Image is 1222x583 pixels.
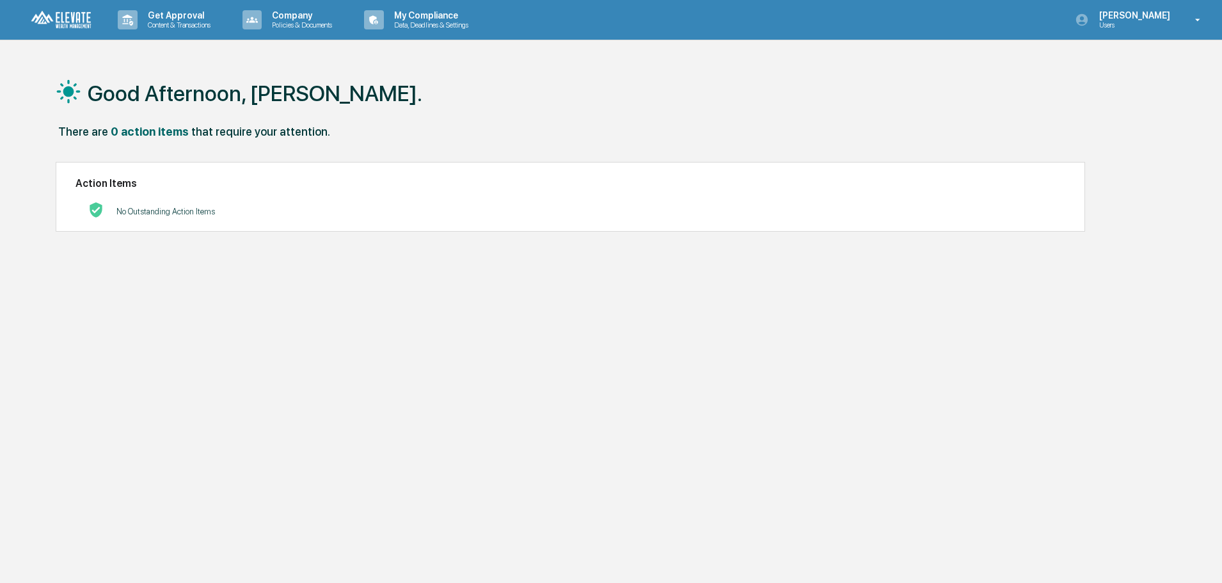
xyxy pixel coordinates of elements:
[384,20,475,29] p: Data, Deadlines & Settings
[1089,10,1177,20] p: [PERSON_NAME]
[1089,20,1177,29] p: Users
[1181,541,1216,575] iframe: Open customer support
[58,125,108,138] div: There are
[88,202,104,218] img: No Actions logo
[88,81,422,106] h1: Good Afternoon, [PERSON_NAME].
[116,207,215,216] p: No Outstanding Action Items
[262,10,338,20] p: Company
[262,20,338,29] p: Policies & Documents
[138,10,217,20] p: Get Approval
[75,177,1065,189] h2: Action Items
[384,10,475,20] p: My Compliance
[111,125,189,138] div: 0 action items
[31,10,92,30] img: logo
[138,20,217,29] p: Content & Transactions
[191,125,330,138] div: that require your attention.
